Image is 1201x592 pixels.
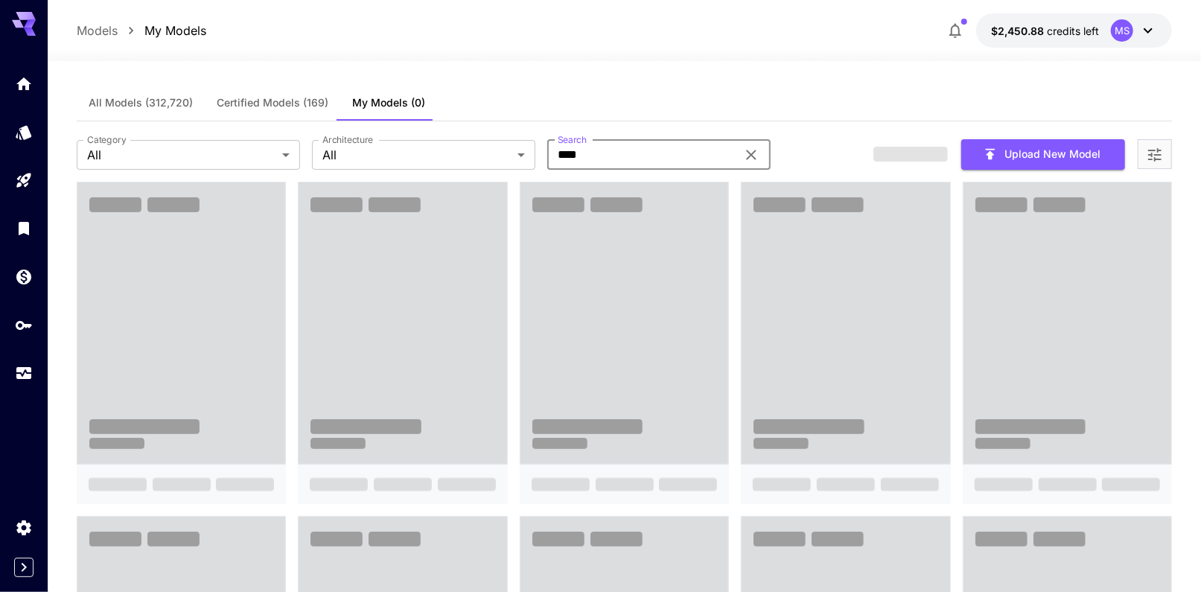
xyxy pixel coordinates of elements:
[14,558,34,577] button: Expand sidebar
[87,146,276,164] span: All
[87,133,127,146] label: Category
[976,13,1172,48] button: $2,450.87616MS
[15,316,33,334] div: API Keys
[144,22,206,39] a: My Models
[89,96,193,109] span: All Models (312,720)
[15,123,33,141] div: Models
[15,267,33,286] div: Wallet
[991,25,1047,37] span: $2,450.88
[217,96,328,109] span: Certified Models (169)
[558,133,587,146] label: Search
[1047,25,1099,37] span: credits left
[1146,145,1164,164] button: Open more filters
[15,171,33,190] div: Playground
[77,22,118,39] a: Models
[15,518,33,537] div: Settings
[991,23,1099,39] div: $2,450.87616
[322,133,373,146] label: Architecture
[15,364,33,383] div: Usage
[352,96,425,109] span: My Models (0)
[1111,19,1133,42] div: MS
[15,74,33,93] div: Home
[961,139,1125,170] button: Upload New Model
[77,22,206,39] nav: breadcrumb
[15,219,33,238] div: Library
[322,146,512,164] span: All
